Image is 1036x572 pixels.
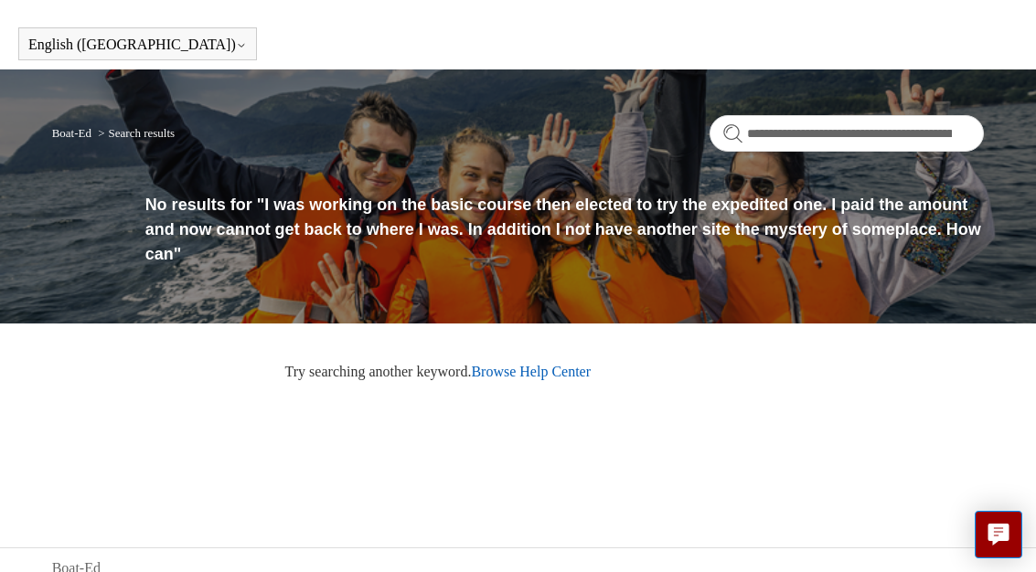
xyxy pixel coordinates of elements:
a: Boat-Ed [52,126,91,140]
li: Boat-Ed [52,126,95,140]
button: Live chat [975,511,1022,558]
a: Browse Help Center [471,364,591,379]
button: English ([GEOGRAPHIC_DATA]) [28,37,247,53]
p: Try searching another keyword. [285,361,985,383]
input: Search [710,115,984,152]
li: Search results [94,126,175,140]
h1: No results for "I was working on the basic course then elected to try the expedited one. I paid t... [145,193,985,267]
